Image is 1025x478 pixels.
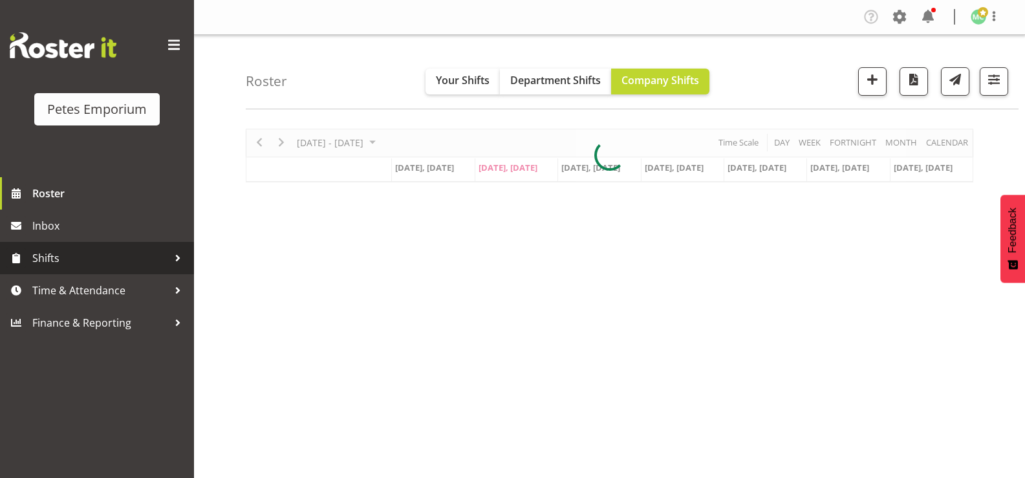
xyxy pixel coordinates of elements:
span: Your Shifts [436,73,490,87]
div: Petes Emporium [47,100,147,119]
h4: Roster [246,74,287,89]
button: Company Shifts [611,69,709,94]
button: Department Shifts [500,69,611,94]
span: Time & Attendance [32,281,168,300]
button: Your Shifts [426,69,500,94]
span: Inbox [32,216,188,235]
button: Filter Shifts [980,67,1008,96]
img: Rosterit website logo [10,32,116,58]
span: Feedback [1007,208,1019,253]
span: Finance & Reporting [32,313,168,332]
img: melissa-cowen2635.jpg [971,9,986,25]
span: Department Shifts [510,73,601,87]
span: Roster [32,184,188,203]
button: Add a new shift [858,67,887,96]
span: Shifts [32,248,168,268]
button: Send a list of all shifts for the selected filtered period to all rostered employees. [941,67,969,96]
button: Feedback - Show survey [1000,195,1025,283]
button: Download a PDF of the roster according to the set date range. [900,67,928,96]
span: Company Shifts [621,73,699,87]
